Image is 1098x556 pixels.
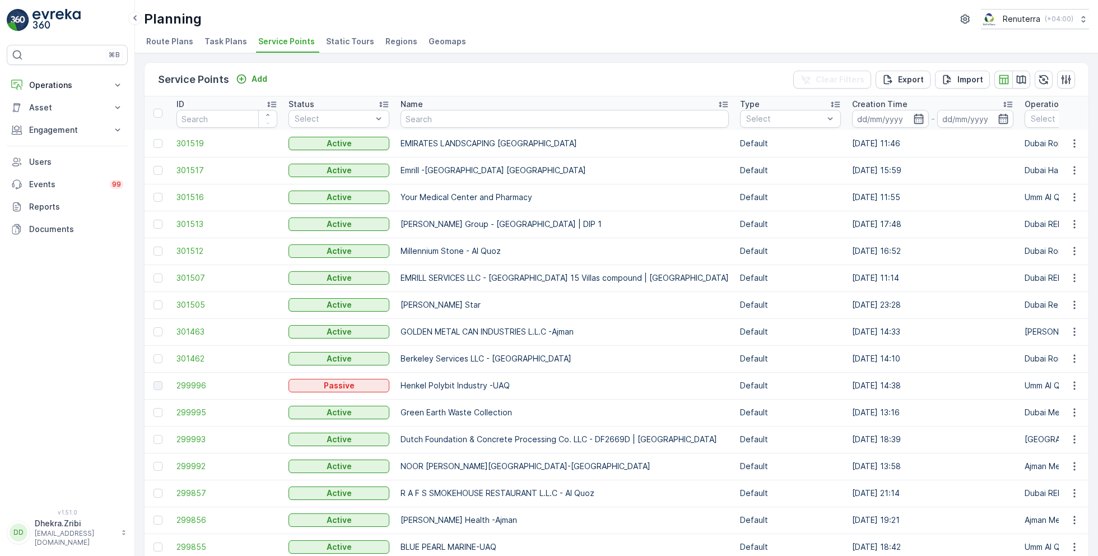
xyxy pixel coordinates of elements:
[740,219,841,230] p: Default
[327,326,352,337] p: Active
[401,461,729,472] p: NOOR [PERSON_NAME][GEOGRAPHIC_DATA]-[GEOGRAPHIC_DATA]
[29,80,105,91] p: Operations
[327,138,352,149] p: Active
[176,272,277,284] a: 301507
[10,523,27,541] div: DD
[746,113,823,124] p: Select
[29,224,123,235] p: Documents
[153,381,162,390] div: Toggle Row Selected
[740,541,841,553] p: Default
[740,192,841,203] p: Default
[846,480,1019,507] td: [DATE] 21:14
[327,245,352,257] p: Active
[153,300,162,309] div: Toggle Row Selected
[401,110,729,128] input: Search
[981,13,998,25] img: Screenshot_2024-07-26_at_13.33.01.png
[324,380,355,391] p: Passive
[898,74,924,85] p: Export
[109,50,120,59] p: ⌘B
[153,220,162,229] div: Toggle Row Selected
[931,112,935,126] p: -
[29,156,123,168] p: Users
[852,99,908,110] p: Creation Time
[740,99,760,110] p: Type
[29,124,105,136] p: Engagement
[176,353,277,364] a: 301462
[176,461,277,472] a: 299992
[401,192,729,203] p: Your Medical Center and Pharmacy
[327,488,352,499] p: Active
[289,271,389,285] button: Active
[146,36,193,47] span: Route Plans
[7,218,128,240] a: Documents
[327,353,352,364] p: Active
[176,434,277,445] a: 299993
[35,518,115,529] p: Dhekra.Zribi
[401,99,423,110] p: Name
[327,461,352,472] p: Active
[846,507,1019,534] td: [DATE] 19:21
[846,157,1019,184] td: [DATE] 15:59
[7,9,29,31] img: logo
[289,325,389,339] button: Active
[1003,13,1040,25] p: Renuterra
[740,380,841,391] p: Default
[176,488,277,499] span: 299857
[176,380,277,391] a: 299996
[401,407,729,418] p: Green Earth Waste Collection
[7,96,128,119] button: Asset
[289,99,314,110] p: Status
[176,245,277,257] a: 301512
[7,196,128,218] a: Reports
[740,245,841,257] p: Default
[204,36,247,47] span: Task Plans
[176,541,277,553] a: 299855
[740,407,841,418] p: Default
[935,71,990,89] button: Import
[740,272,841,284] p: Default
[176,192,277,203] span: 301516
[846,399,1019,426] td: [DATE] 13:16
[176,407,277,418] a: 299995
[981,9,1089,29] button: Renuterra(+04:00)
[176,138,277,149] a: 301519
[846,238,1019,265] td: [DATE] 16:52
[158,72,229,87] p: Service Points
[401,272,729,284] p: EMRILL SERVICES LLC - [GEOGRAPHIC_DATA] 15 Villas compound | [GEOGRAPHIC_DATA]
[289,433,389,446] button: Active
[7,151,128,173] a: Users
[295,113,372,124] p: Select
[846,426,1019,453] td: [DATE] 18:39
[1025,99,1068,110] p: Operations
[35,529,115,547] p: [EMAIL_ADDRESS][DOMAIN_NAME]
[7,173,128,196] a: Events99
[852,110,929,128] input: dd/mm/yyyy
[401,245,729,257] p: Millennium Stone - Al Quoz
[29,179,103,190] p: Events
[740,461,841,472] p: Default
[153,274,162,282] div: Toggle Row Selected
[29,201,123,212] p: Reports
[176,299,277,311] a: 301505
[937,110,1014,128] input: dd/mm/yyyy
[846,453,1019,480] td: [DATE] 13:58
[176,110,277,128] input: Search
[401,380,729,391] p: Henkel Polybit Industry -UAQ
[153,193,162,202] div: Toggle Row Selected
[401,219,729,230] p: [PERSON_NAME] Group - [GEOGRAPHIC_DATA] | DIP 1
[816,74,864,85] p: Clear Filters
[153,462,162,471] div: Toggle Row Selected
[846,211,1019,238] td: [DATE] 17:48
[289,513,389,527] button: Active
[740,353,841,364] p: Default
[289,352,389,365] button: Active
[846,184,1019,211] td: [DATE] 11:55
[327,272,352,284] p: Active
[153,408,162,417] div: Toggle Row Selected
[176,165,277,176] span: 301517
[258,36,315,47] span: Service Points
